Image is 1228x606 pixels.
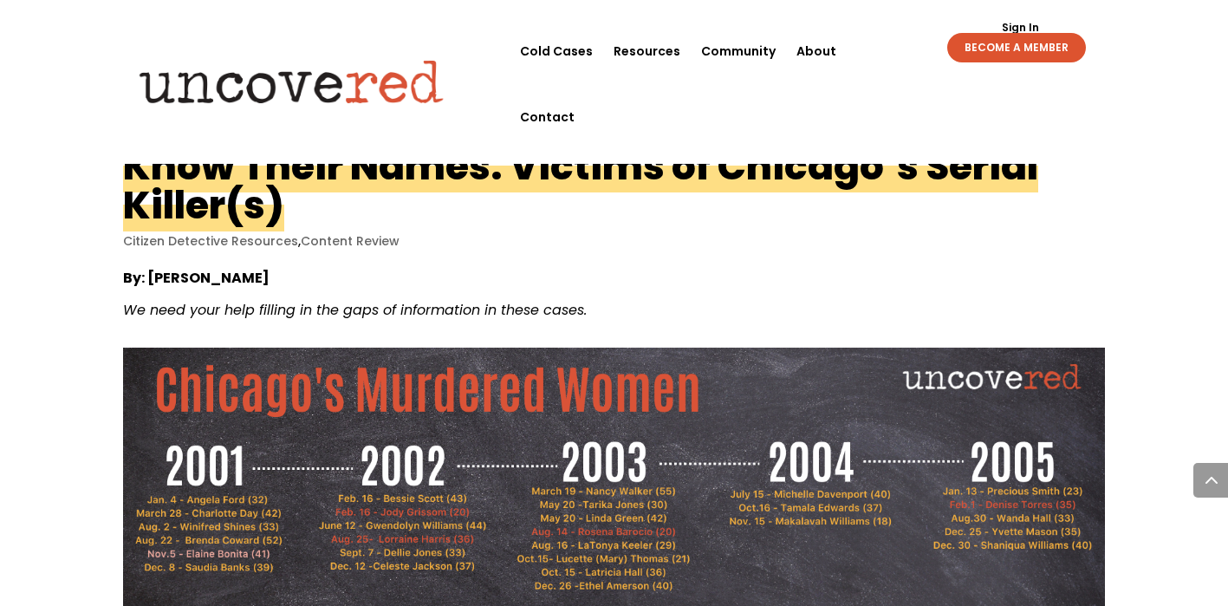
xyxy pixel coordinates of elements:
[123,233,1106,250] p: ,
[947,33,1086,62] a: BECOME A MEMBER
[520,18,593,84] a: Cold Cases
[123,232,298,250] a: Citizen Detective Resources
[614,18,680,84] a: Resources
[992,23,1049,33] a: Sign In
[123,300,587,320] span: We need your help filling in the gaps of information in these cases.
[796,18,836,84] a: About
[123,268,270,288] strong: By: [PERSON_NAME]
[125,48,458,115] img: Uncovered logo
[123,140,1038,231] h1: Know Their Names: Victims of Chicago’s Serial Killer(s)
[520,84,575,150] a: Contact
[701,18,776,84] a: Community
[301,232,400,250] a: Content Review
